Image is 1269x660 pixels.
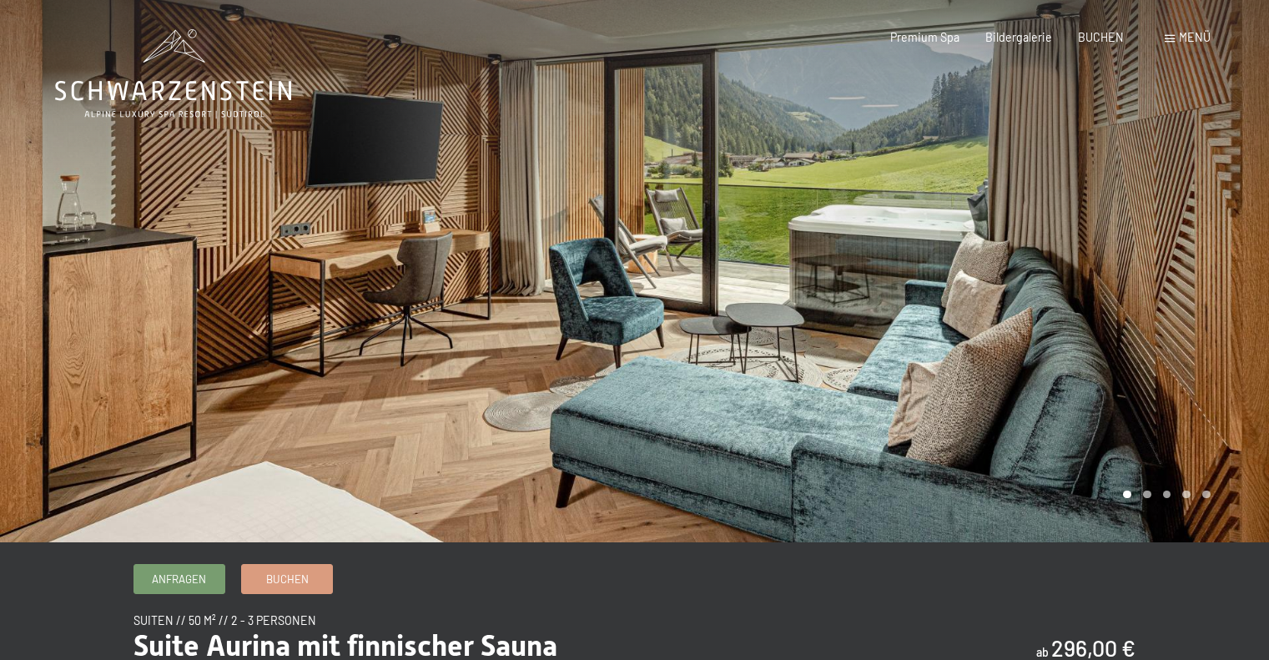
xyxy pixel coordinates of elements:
[266,572,309,587] span: Buchen
[1078,30,1124,44] a: BUCHEN
[890,30,959,44] a: Premium Spa
[985,30,1052,44] a: Bildergalerie
[1179,30,1211,44] span: Menü
[242,565,332,592] a: Buchen
[133,613,316,627] span: Suiten // 50 m² // 2 - 3 Personen
[1036,645,1049,659] span: ab
[152,572,206,587] span: Anfragen
[134,565,224,592] a: Anfragen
